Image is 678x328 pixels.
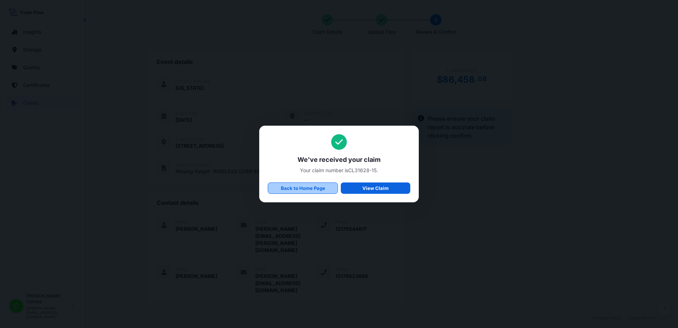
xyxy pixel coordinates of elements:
a: View Claim [341,182,410,194]
span: Your claim number is CL31628-15 . [268,167,410,174]
span: We've received your claim [268,155,410,164]
p: View Claim [362,185,389,192]
p: Back to Home Page [281,185,325,192]
a: Back to Home Page [268,182,338,194]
